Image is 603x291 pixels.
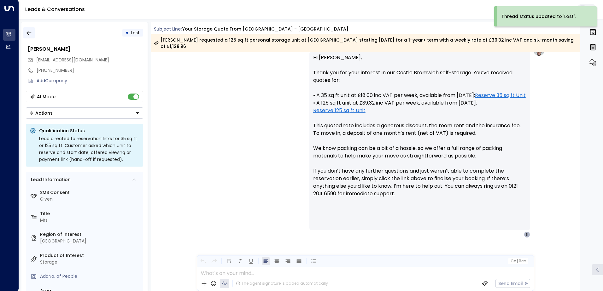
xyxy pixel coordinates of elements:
[199,257,207,265] button: Undo
[36,57,109,63] span: [EMAIL_ADDRESS][DOMAIN_NAME]
[29,176,71,183] div: Lead Information
[131,30,140,36] span: Lost
[40,196,141,203] div: Given
[154,37,577,49] div: [PERSON_NAME] requested a 125 sq ft personal storage unit at [GEOGRAPHIC_DATA] starting [DATE] fo...
[40,231,141,238] label: Region of Interest
[39,135,139,163] div: Lead directed to reservation links for 35 sq ft or 125 sq ft. Customer asked which unit to reserv...
[524,231,530,238] div: S
[210,257,218,265] button: Redo
[26,107,143,119] div: Button group with a nested menu
[126,27,129,38] div: •
[182,26,348,32] div: Your storage quote from [GEOGRAPHIC_DATA] - [GEOGRAPHIC_DATA]
[26,107,143,119] button: Actions
[236,281,328,286] div: The agent signature is added automatically
[40,273,141,280] div: AddNo. of People
[510,259,525,263] span: Cc Bcc
[29,110,53,116] div: Actions
[501,13,576,20] div: Thread status updated to 'Lost'.
[517,259,518,263] span: |
[508,258,528,264] button: Cc|Bcc
[40,252,141,259] label: Product of Interest
[313,107,366,114] a: Reserve 125 sq ft Unit
[37,77,143,84] div: AddCompany
[475,92,526,99] a: Reserve 35 sq ft Unit
[39,128,139,134] p: Qualification Status
[154,26,182,32] span: Subject Line:
[36,57,109,63] span: saabayasmille@gmail.com
[40,210,141,217] label: Title
[25,6,85,13] a: Leads & Conversations
[313,54,526,205] p: Hi [PERSON_NAME], Thank you for your interest in our Castle Bromwich self-storage. You’ve receive...
[37,67,143,74] div: [PHONE_NUMBER]
[40,217,141,224] div: Mrs
[28,45,143,53] div: [PERSON_NAME]
[40,259,141,265] div: Storage
[40,189,141,196] label: SMS Consent
[40,238,141,244] div: [GEOGRAPHIC_DATA]
[37,94,56,100] div: AI Mode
